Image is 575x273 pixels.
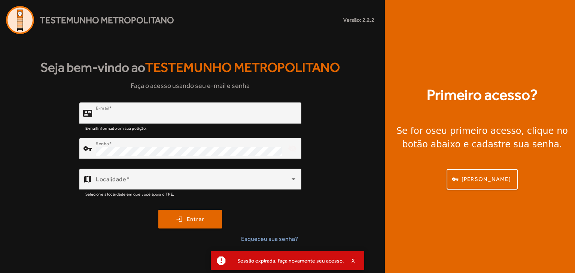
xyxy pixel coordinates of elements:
[131,80,250,91] span: Faça o acesso usando seu e-mail e senha
[187,215,204,224] span: Entrar
[431,126,521,136] strong: seu primeiro acesso
[343,16,374,24] small: Versão: 2.2.2
[96,141,109,146] mat-label: Senha
[447,169,518,190] button: [PERSON_NAME]
[83,108,92,117] mat-icon: contact_mail
[6,6,34,34] img: Logo Agenda
[158,210,222,228] button: Entrar
[83,144,92,153] mat-icon: vpn_key
[145,60,340,75] span: Testemunho Metropolitano
[85,124,147,132] mat-hint: E-mail informado em sua petição.
[344,257,363,264] button: X
[83,175,92,184] mat-icon: map
[241,234,298,243] span: Esqueceu sua senha?
[40,13,174,27] span: Testemunho Metropolitano
[283,139,301,157] mat-icon: visibility_off
[96,105,109,111] mat-label: E-mail
[427,84,538,106] strong: Primeiro acesso?
[40,58,340,77] strong: Seja bem-vindo ao
[394,124,571,151] div: Se for o , clique no botão abaixo e cadastre sua senha.
[352,257,355,264] span: X
[216,255,227,266] mat-icon: report
[96,175,126,182] mat-label: Localidade
[231,255,344,266] div: Sessão expirada, faça novamente seu acesso.
[85,190,174,198] mat-hint: Selecione a localidade em que você apoia o TPE.
[462,175,511,184] span: [PERSON_NAME]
